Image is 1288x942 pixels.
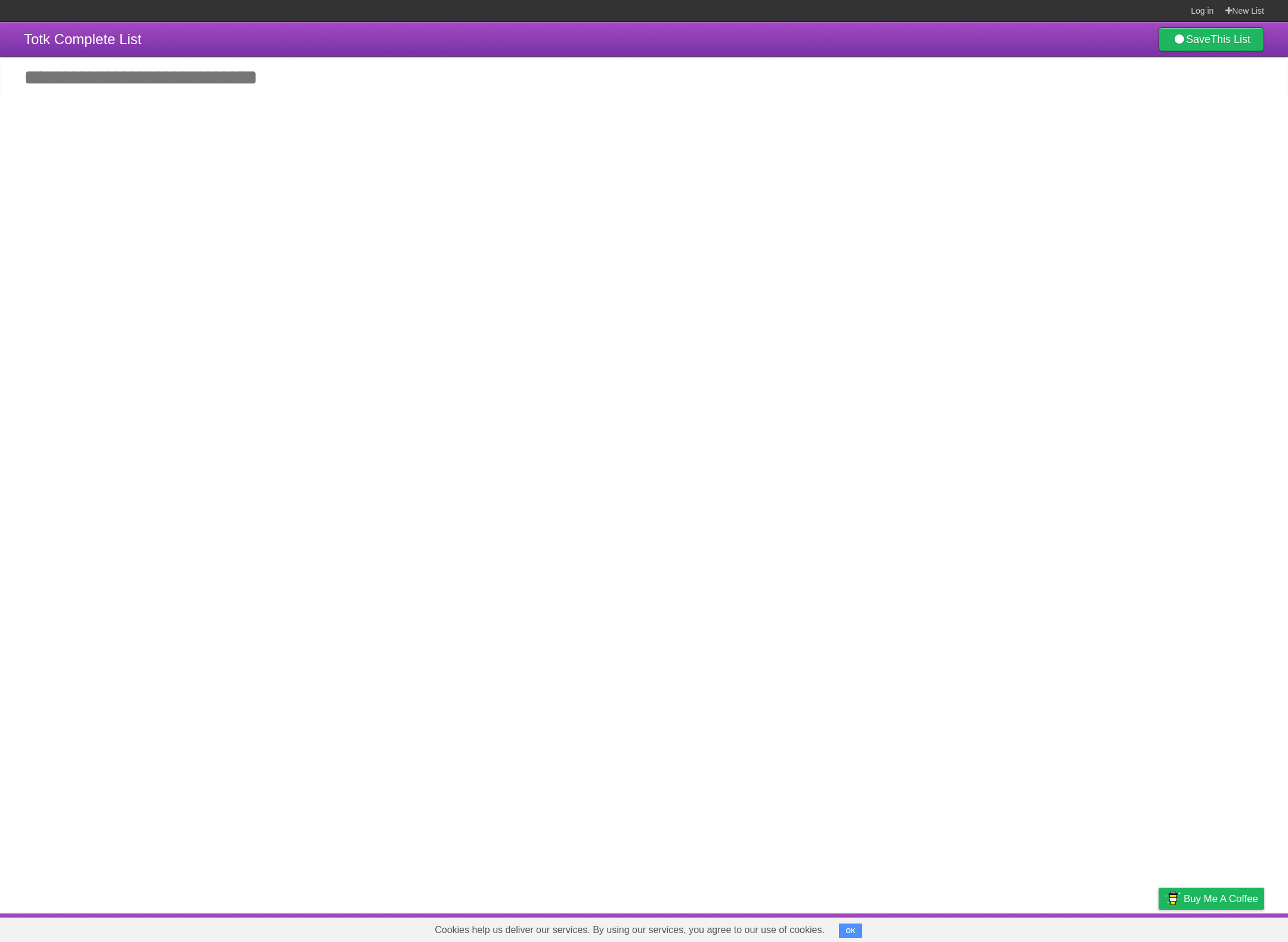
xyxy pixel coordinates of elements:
[423,918,837,942] span: Cookies help us deliver our services. By using our services, you agree to our use of cookies.
[1000,916,1025,939] a: About
[1210,33,1250,45] b: This List
[1143,916,1174,939] a: Privacy
[1039,916,1088,939] a: Developers
[1184,888,1258,909] span: Buy me a coffee
[24,31,141,47] span: Totk Complete List
[1103,916,1129,939] a: Terms
[1189,916,1264,939] a: Suggest a feature
[1159,888,1264,910] a: Buy me a coffee
[1159,27,1264,51] a: SaveThis List
[839,924,862,938] button: OK
[1165,888,1181,909] img: Buy me a coffee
